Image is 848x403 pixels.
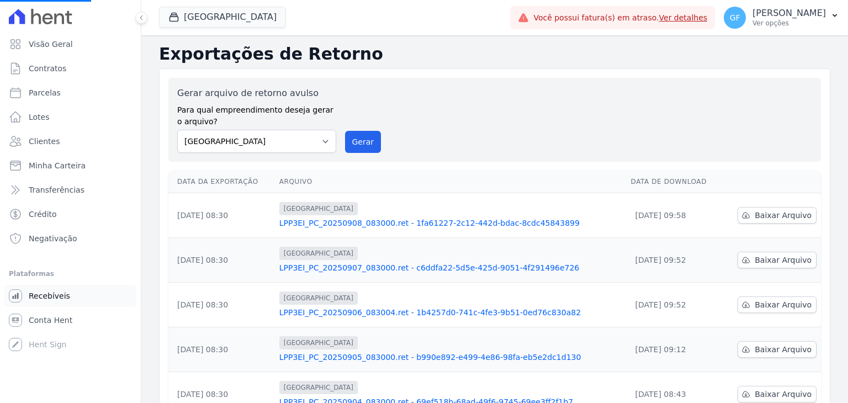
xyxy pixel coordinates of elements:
a: Contratos [4,57,136,79]
h2: Exportações de Retorno [159,44,830,64]
a: Crédito [4,203,136,225]
span: Crédito [29,209,57,220]
a: Parcelas [4,82,136,104]
p: Ver opções [752,19,826,28]
td: [DATE] 09:58 [627,193,722,238]
a: Negativação [4,227,136,250]
a: Baixar Arquivo [738,386,817,402]
span: Baixar Arquivo [755,344,812,355]
span: Lotes [29,112,50,123]
th: Data da Exportação [168,171,275,193]
td: [DATE] 08:30 [168,283,275,327]
span: [GEOGRAPHIC_DATA] [279,247,358,260]
button: Gerar [345,131,381,153]
button: GF [PERSON_NAME] Ver opções [715,2,848,33]
label: Para qual empreendimento deseja gerar o arquivo? [177,100,336,128]
a: Baixar Arquivo [738,341,817,358]
a: LPP3EI_PC_20250905_083000.ret - b990e892-e499-4e86-98fa-eb5e2dc1d130 [279,352,622,363]
span: Conta Hent [29,315,72,326]
td: [DATE] 08:30 [168,193,275,238]
a: Clientes [4,130,136,152]
span: Transferências [29,184,84,195]
td: [DATE] 08:30 [168,327,275,372]
span: Parcelas [29,87,61,98]
a: Conta Hent [4,309,136,331]
th: Arquivo [275,171,627,193]
a: Recebíveis [4,285,136,307]
a: Minha Carteira [4,155,136,177]
a: Baixar Arquivo [738,296,817,313]
span: [GEOGRAPHIC_DATA] [279,336,358,349]
span: Baixar Arquivo [755,210,812,221]
label: Gerar arquivo de retorno avulso [177,87,336,100]
span: [GEOGRAPHIC_DATA] [279,202,358,215]
span: Baixar Arquivo [755,254,812,266]
span: Baixar Arquivo [755,389,812,400]
span: GF [730,14,740,22]
span: Minha Carteira [29,160,86,171]
a: Ver detalhes [659,13,708,22]
a: LPP3EI_PC_20250907_083000.ret - c6ddfa22-5d5e-425d-9051-4f291496e726 [279,262,622,273]
span: [GEOGRAPHIC_DATA] [279,291,358,305]
span: Contratos [29,63,66,74]
a: Lotes [4,106,136,128]
a: Visão Geral [4,33,136,55]
span: Baixar Arquivo [755,299,812,310]
th: Data de Download [627,171,722,193]
span: Você possui fatura(s) em atraso. [533,12,707,24]
a: Baixar Arquivo [738,207,817,224]
p: [PERSON_NAME] [752,8,826,19]
span: Clientes [29,136,60,147]
td: [DATE] 09:52 [627,238,722,283]
td: [DATE] 09:12 [627,327,722,372]
a: LPP3EI_PC_20250908_083000.ret - 1fa61227-2c12-442d-bdac-8cdc45843899 [279,218,622,229]
button: [GEOGRAPHIC_DATA] [159,7,286,28]
span: Visão Geral [29,39,73,50]
td: [DATE] 09:52 [627,283,722,327]
div: Plataformas [9,267,132,280]
span: Negativação [29,233,77,244]
a: Baixar Arquivo [738,252,817,268]
span: [GEOGRAPHIC_DATA] [279,381,358,394]
td: [DATE] 08:30 [168,238,275,283]
span: Recebíveis [29,290,70,301]
a: Transferências [4,179,136,201]
a: LPP3EI_PC_20250906_083004.ret - 1b4257d0-741c-4fe3-9b51-0ed76c830a82 [279,307,622,318]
